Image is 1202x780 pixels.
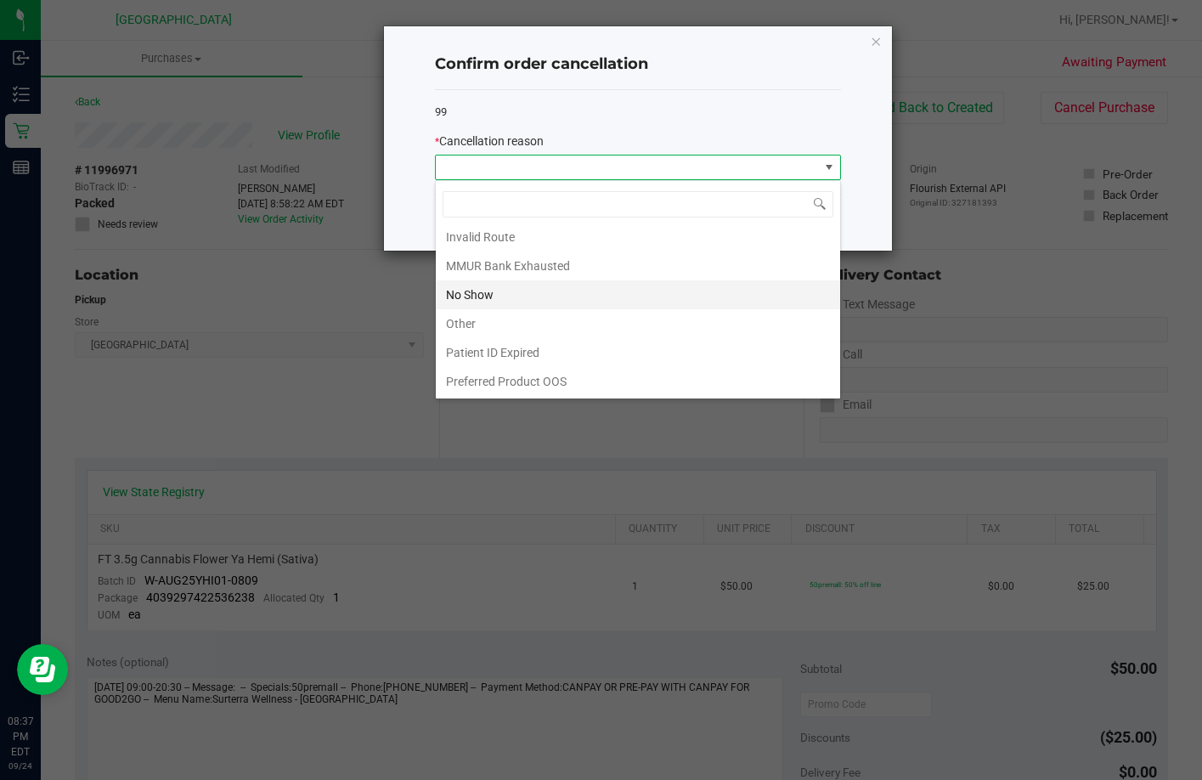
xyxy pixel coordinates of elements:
[436,338,840,367] li: Patient ID Expired
[436,309,840,338] li: Other
[439,134,544,148] span: Cancellation reason
[436,280,840,309] li: No Show
[435,54,841,76] h4: Confirm order cancellation
[436,252,840,280] li: MMUR Bank Exhausted
[436,223,840,252] li: Invalid Route
[435,105,447,118] span: 99
[870,31,882,51] button: Close
[17,644,68,695] iframe: Resource center
[436,367,840,396] li: Preferred Product OOS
